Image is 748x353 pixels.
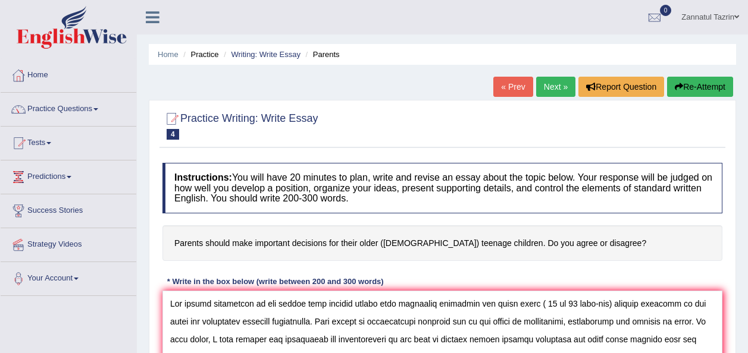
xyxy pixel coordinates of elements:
b: Instructions: [174,172,232,182]
li: Practice [180,49,218,60]
a: Writing: Write Essay [231,50,301,59]
a: « Prev [493,77,533,97]
span: 4 [167,129,179,140]
h4: Parents should make important decisions for their older ([DEMOGRAPHIC_DATA]) teenage children. Do... [162,225,722,261]
a: Next » [536,77,575,97]
button: Re-Attempt [667,77,733,97]
a: Practice Questions [1,93,136,122]
h2: Practice Writing: Write Essay [162,110,318,140]
a: Your Account [1,262,136,292]
a: Strategy Videos [1,228,136,258]
h4: You will have 20 minutes to plan, write and revise an essay about the topic below. Your response ... [162,163,722,213]
div: * Write in the box below (write between 200 and 300 words) [162,276,388,287]
a: Success Stories [1,194,136,224]
a: Home [1,59,136,89]
a: Home [158,50,179,59]
button: Report Question [578,77,664,97]
a: Tests [1,127,136,156]
span: 0 [660,5,672,16]
li: Parents [303,49,340,60]
a: Predictions [1,160,136,190]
